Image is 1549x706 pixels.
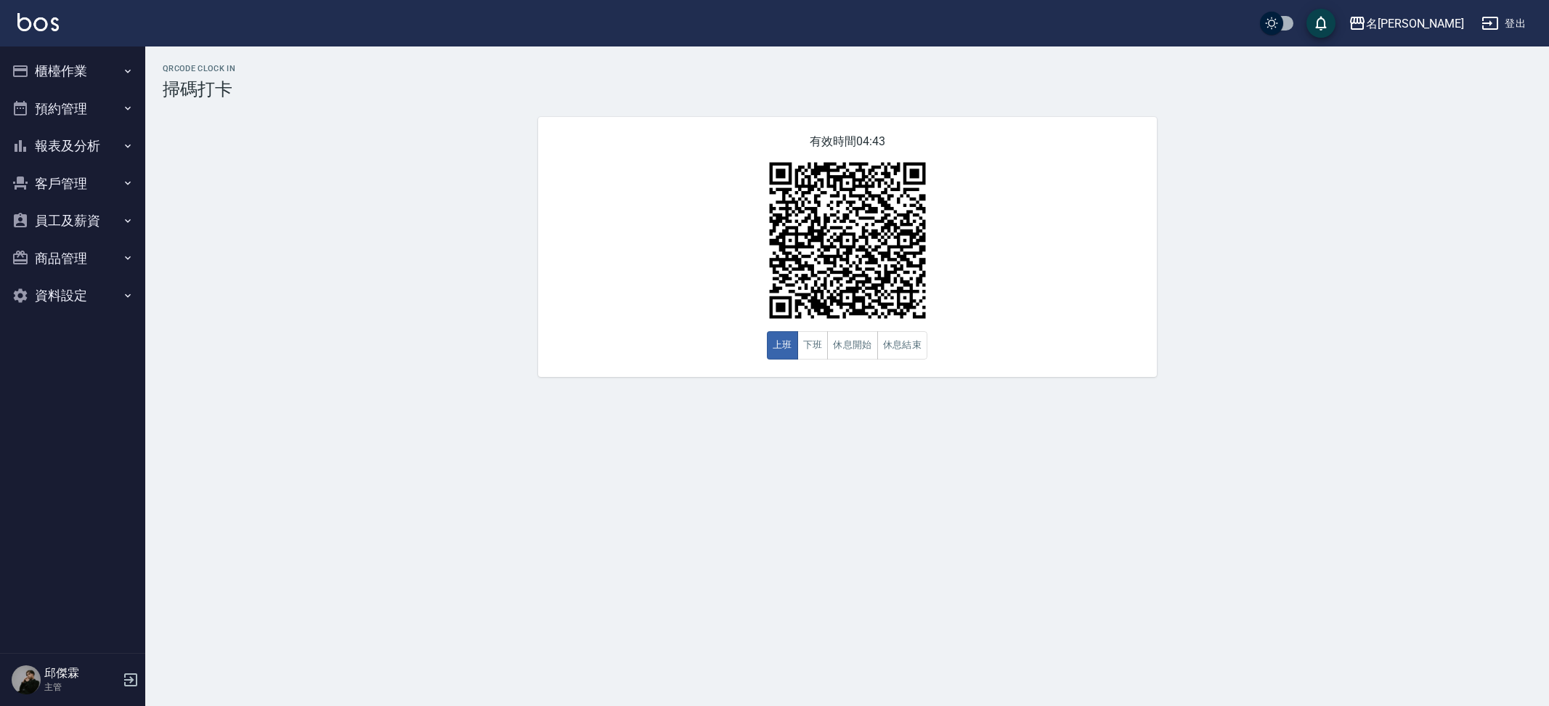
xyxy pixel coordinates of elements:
[163,79,1532,100] h3: 掃碼打卡
[6,90,139,128] button: 預約管理
[44,666,118,681] h5: 邱傑霖
[6,240,139,277] button: 商品管理
[797,331,829,360] button: 下班
[1476,10,1532,37] button: 登出
[1306,9,1335,38] button: save
[163,64,1532,73] h2: QRcode Clock In
[6,202,139,240] button: 員工及薪資
[44,681,118,694] p: 主管
[767,331,798,360] button: 上班
[827,331,878,360] button: 休息開始
[12,665,41,694] img: Person
[6,277,139,315] button: 資料設定
[1366,15,1464,33] div: 名[PERSON_NAME]
[877,331,928,360] button: 休息結束
[17,13,59,31] img: Logo
[538,117,1157,377] div: 有效時間 04:43
[1343,9,1470,38] button: 名[PERSON_NAME]
[6,52,139,90] button: 櫃檯作業
[6,127,139,165] button: 報表及分析
[6,165,139,203] button: 客戶管理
